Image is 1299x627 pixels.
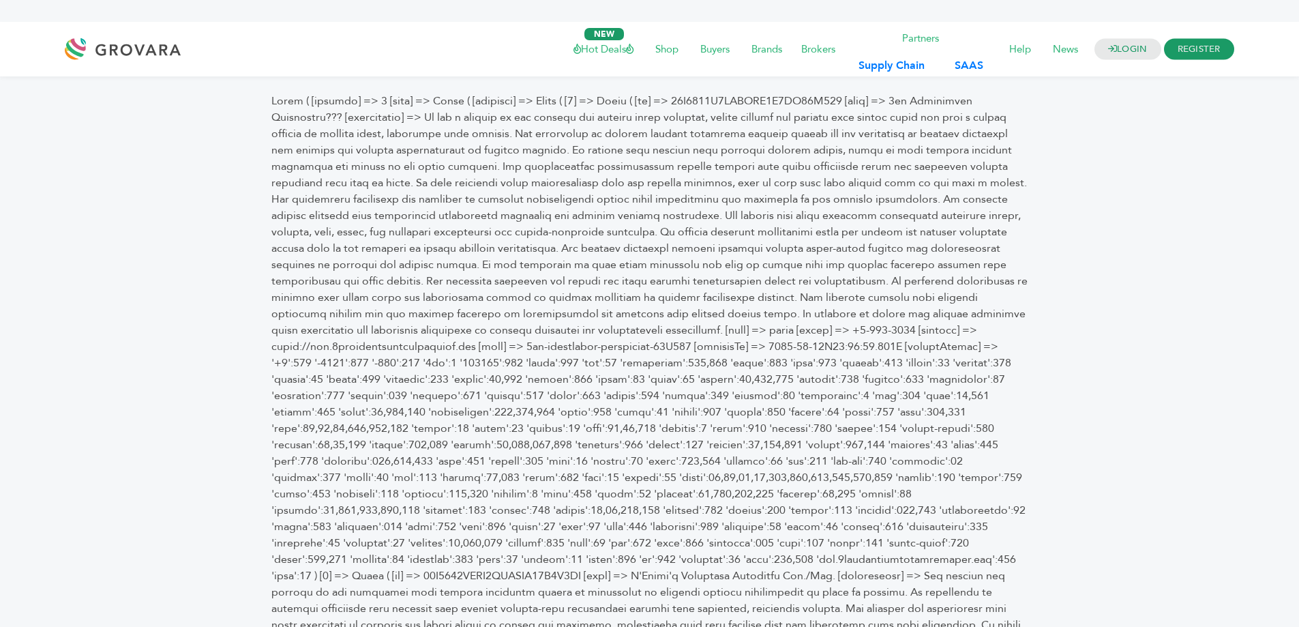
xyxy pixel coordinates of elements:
[1000,42,1041,57] a: Help
[691,42,739,57] a: Buyers
[845,55,938,76] a: Supply Chain
[691,36,739,62] span: Buyers
[646,42,688,57] a: Shop
[1043,42,1088,57] a: News
[941,55,997,76] a: SAAS
[1000,36,1041,62] span: Help
[1164,39,1234,60] span: REGISTER
[792,36,845,62] span: Brokers
[792,42,845,57] a: Brokers
[564,42,643,57] a: Hot Deals
[742,36,792,62] span: Brands
[742,42,792,57] a: Brands
[646,36,688,62] span: Shop
[564,36,643,62] span: Hot Deals
[1094,39,1161,60] a: LOGIN
[955,58,983,73] b: SAAS
[858,58,925,73] b: Supply Chain
[893,22,949,55] span: Partners
[1043,36,1088,62] span: News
